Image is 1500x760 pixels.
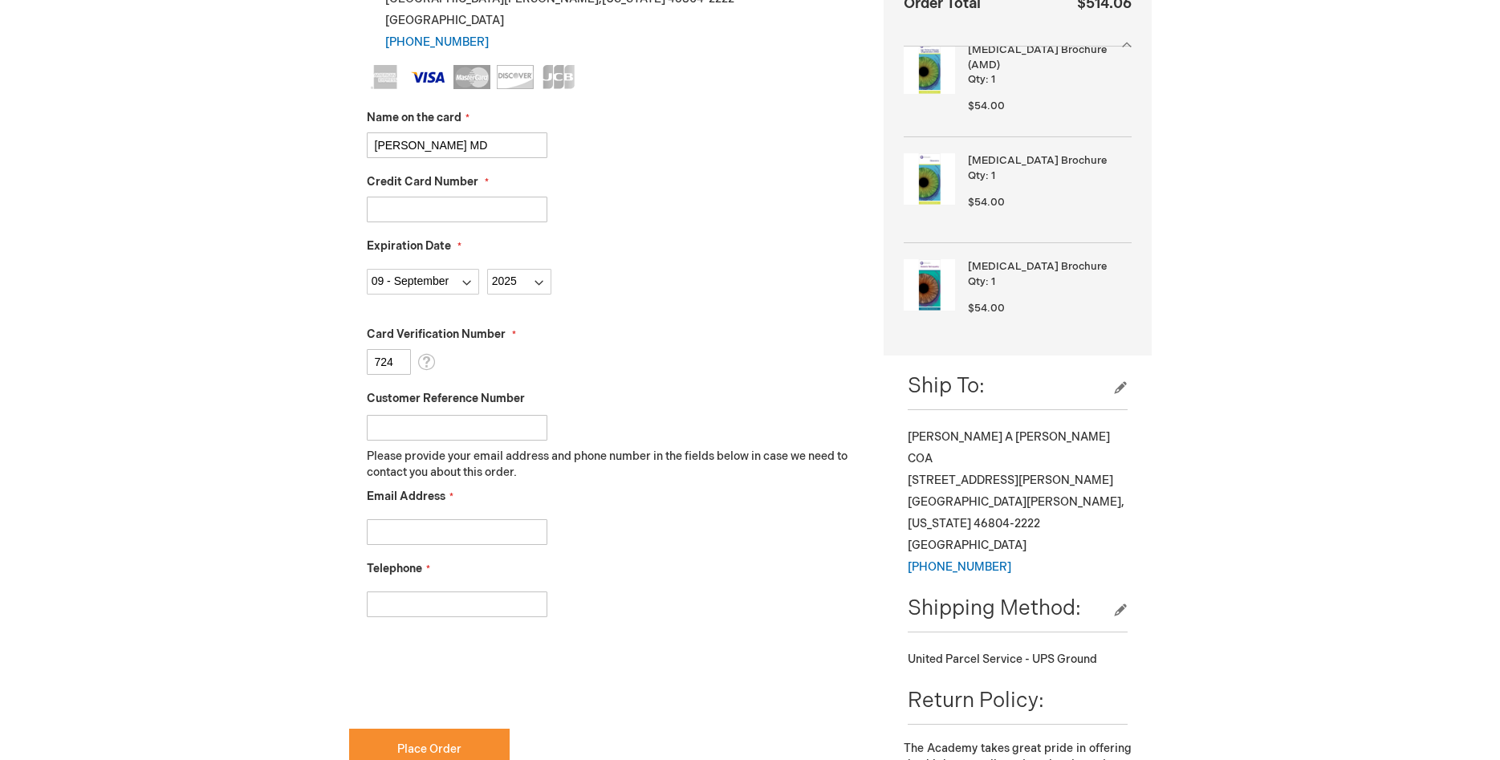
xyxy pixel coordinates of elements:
span: Credit Card Number [367,175,478,189]
span: Email Address [367,490,445,503]
span: Qty [968,73,986,86]
span: Card Verification Number [367,327,506,341]
span: Name on the card [367,111,461,124]
span: $54.00 [968,302,1005,315]
span: $54.00 [968,100,1005,112]
span: Shipping Method: [908,596,1081,621]
strong: [MEDICAL_DATA] Brochure (AMD) [968,43,1127,72]
strong: [MEDICAL_DATA] Brochure [968,259,1127,274]
span: $54.00 [968,196,1005,209]
img: Glaucoma Brochure [904,153,955,205]
img: Diabetic Retinopathy Brochure [904,259,955,311]
img: MasterCard [453,65,490,89]
p: Please provide your email address and phone number in the fields below in case we need to contact... [367,449,860,481]
img: Age-Related Macular Degeneration Brochure (AMD) [904,43,955,94]
span: Telephone [367,562,422,575]
span: Qty [968,169,986,182]
span: Qty [968,275,986,288]
span: [US_STATE] [908,517,971,530]
strong: [MEDICAL_DATA] Brochure [968,153,1127,169]
span: Ship To: [908,374,985,399]
span: Place Order [397,742,461,756]
input: Card Verification Number [367,349,411,375]
img: JCB [540,65,577,89]
a: [PHONE_NUMBER] [385,35,489,49]
span: 1 [991,73,995,86]
span: 1 [991,275,995,288]
span: Customer Reference Number [367,392,525,405]
span: Return Policy: [908,689,1044,713]
img: American Express [367,65,404,89]
div: [PERSON_NAME] A [PERSON_NAME] COA [STREET_ADDRESS][PERSON_NAME] [GEOGRAPHIC_DATA][PERSON_NAME] , ... [908,426,1127,578]
input: Credit Card Number [367,197,547,222]
img: Visa [410,65,447,89]
span: United Parcel Service - UPS Ground [908,652,1097,666]
iframe: reCAPTCHA [349,643,593,705]
a: [PHONE_NUMBER] [908,560,1011,574]
span: Expiration Date [367,239,451,253]
img: Discover [497,65,534,89]
span: 1 [991,169,995,182]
